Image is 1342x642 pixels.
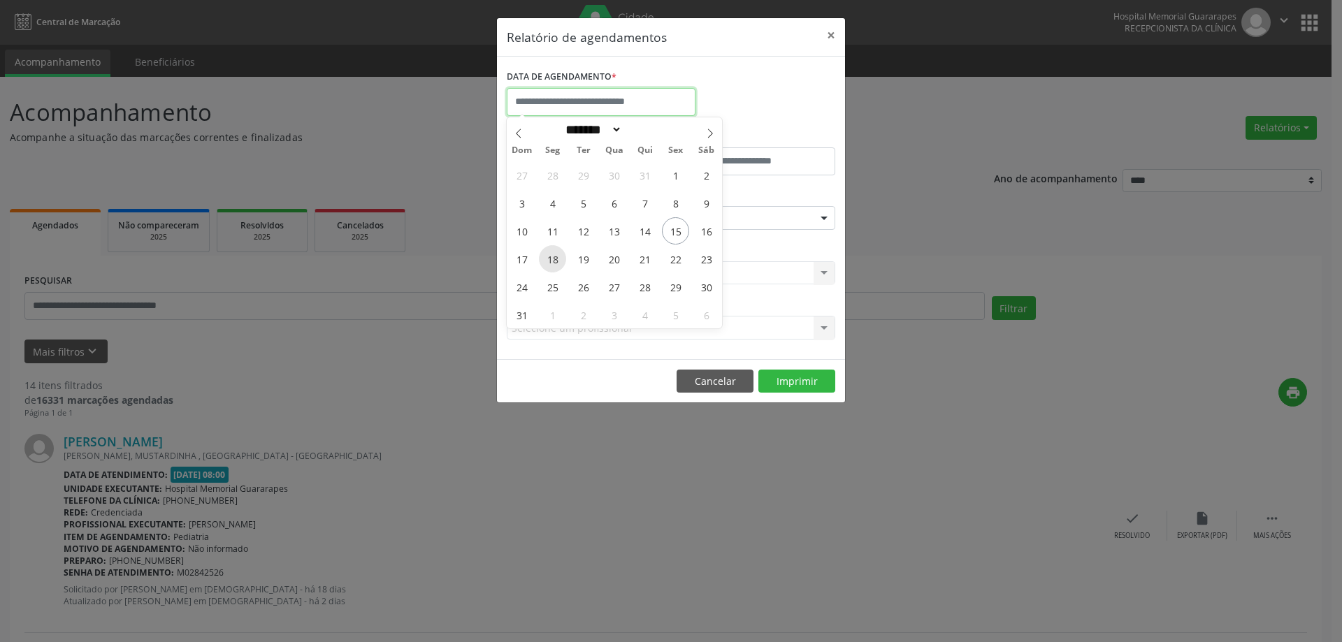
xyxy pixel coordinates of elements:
select: Month [561,122,622,137]
span: Agosto 30, 2025 [693,273,720,300]
button: Cancelar [677,370,753,393]
span: Setembro 4, 2025 [631,301,658,328]
span: Julho 30, 2025 [600,161,628,189]
span: Agosto 14, 2025 [631,217,658,245]
span: Agosto 11, 2025 [539,217,566,245]
span: Agosto 4, 2025 [539,189,566,217]
span: Agosto 7, 2025 [631,189,658,217]
span: Agosto 16, 2025 [693,217,720,245]
label: ATÉ [674,126,835,147]
span: Qua [599,146,630,155]
span: Setembro 5, 2025 [662,301,689,328]
span: Agosto 31, 2025 [508,301,535,328]
span: Agosto 6, 2025 [600,189,628,217]
span: Julho 31, 2025 [631,161,658,189]
span: Agosto 25, 2025 [539,273,566,300]
span: Agosto 18, 2025 [539,245,566,272]
span: Setembro 2, 2025 [570,301,597,328]
span: Agosto 17, 2025 [508,245,535,272]
span: Setembro 3, 2025 [600,301,628,328]
span: Setembro 6, 2025 [693,301,720,328]
span: Seg [537,146,568,155]
span: Agosto 15, 2025 [662,217,689,245]
span: Agosto 5, 2025 [570,189,597,217]
span: Agosto 9, 2025 [693,189,720,217]
span: Dom [507,146,537,155]
span: Agosto 8, 2025 [662,189,689,217]
span: Julho 29, 2025 [570,161,597,189]
span: Setembro 1, 2025 [539,301,566,328]
span: Agosto 21, 2025 [631,245,658,272]
span: Agosto 20, 2025 [600,245,628,272]
span: Sáb [691,146,722,155]
span: Agosto 2, 2025 [693,161,720,189]
button: Close [817,18,845,52]
span: Sex [661,146,691,155]
span: Agosto 19, 2025 [570,245,597,272]
span: Agosto 24, 2025 [508,273,535,300]
span: Agosto 13, 2025 [600,217,628,245]
span: Ter [568,146,599,155]
h5: Relatório de agendamentos [507,28,667,46]
span: Agosto 22, 2025 [662,245,689,272]
span: Agosto 10, 2025 [508,217,535,245]
button: Imprimir [758,370,835,393]
span: Julho 28, 2025 [539,161,566,189]
label: DATA DE AGENDAMENTO [507,66,616,88]
span: Agosto 29, 2025 [662,273,689,300]
span: Agosto 26, 2025 [570,273,597,300]
span: Julho 27, 2025 [508,161,535,189]
span: Agosto 28, 2025 [631,273,658,300]
input: Year [622,122,668,137]
span: Agosto 12, 2025 [570,217,597,245]
span: Agosto 3, 2025 [508,189,535,217]
span: Agosto 23, 2025 [693,245,720,272]
span: Agosto 27, 2025 [600,273,628,300]
span: Agosto 1, 2025 [662,161,689,189]
span: Qui [630,146,661,155]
